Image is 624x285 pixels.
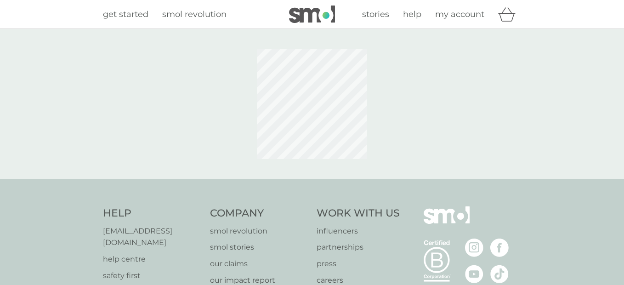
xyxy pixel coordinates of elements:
img: visit the smol Youtube page [465,265,483,283]
img: smol [424,206,470,238]
a: stories [362,8,389,21]
a: our claims [210,258,308,270]
h4: Work With Us [317,206,400,221]
h4: Company [210,206,308,221]
span: help [403,9,421,19]
span: stories [362,9,389,19]
a: smol stories [210,241,308,253]
span: my account [435,9,484,19]
span: get started [103,9,148,19]
img: visit the smol Instagram page [465,239,483,257]
span: smol revolution [162,9,227,19]
a: partnerships [317,241,400,253]
a: press [317,258,400,270]
a: get started [103,8,148,21]
a: my account [435,8,484,21]
h4: Help [103,206,201,221]
a: help [403,8,421,21]
img: visit the smol Facebook page [490,239,509,257]
img: smol [289,6,335,23]
div: basket [498,5,521,23]
img: visit the smol Tiktok page [490,265,509,283]
a: help centre [103,253,201,265]
a: smol revolution [162,8,227,21]
a: [EMAIL_ADDRESS][DOMAIN_NAME] [103,225,201,249]
a: influencers [317,225,400,237]
a: safety first [103,270,201,282]
a: smol revolution [210,225,308,237]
